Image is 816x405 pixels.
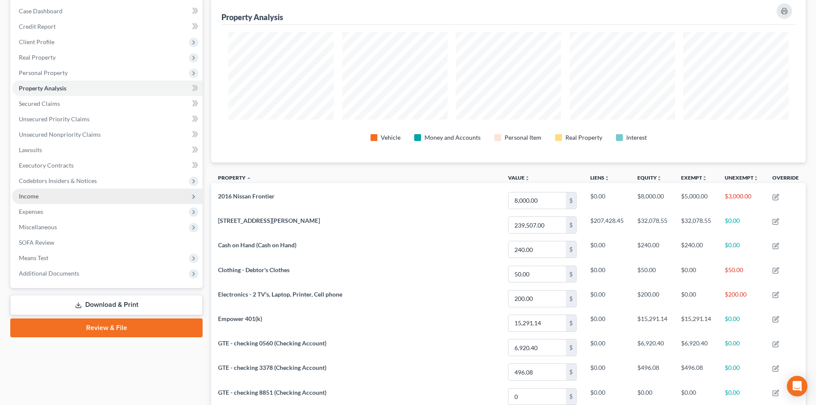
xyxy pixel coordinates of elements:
[583,213,631,237] td: $207,428.45
[424,133,481,142] div: Money and Accounts
[725,174,759,181] a: Unexemptunfold_more
[718,237,765,262] td: $0.00
[566,315,576,331] div: $
[12,19,203,34] a: Credit Report
[19,254,48,261] span: Means Test
[566,266,576,282] div: $
[718,360,765,384] td: $0.00
[583,311,631,335] td: $0.00
[787,376,807,396] div: Open Intercom Messenger
[702,176,707,181] i: unfold_more
[631,311,674,335] td: $15,291.14
[12,96,203,111] a: Secured Claims
[674,262,718,286] td: $0.00
[566,291,576,307] div: $
[583,188,631,213] td: $0.00
[508,266,566,282] input: 0.00
[19,54,56,61] span: Real Property
[218,192,275,200] span: 2016 Nissan Frontier
[218,364,326,371] span: GTE - checking 3378 (Checking Account)
[508,192,566,209] input: 0.00
[718,311,765,335] td: $0.00
[674,237,718,262] td: $240.00
[590,174,610,181] a: Liensunfold_more
[218,315,262,322] span: Empower 401(k)
[10,318,203,337] a: Review & File
[753,176,759,181] i: unfold_more
[19,208,43,215] span: Expenses
[12,111,203,127] a: Unsecured Priority Claims
[583,262,631,286] td: $0.00
[12,235,203,250] a: SOFA Review
[221,12,283,22] div: Property Analysis
[19,131,101,138] span: Unsecured Nonpriority Claims
[718,286,765,311] td: $200.00
[631,360,674,384] td: $496.08
[631,237,674,262] td: $240.00
[681,174,707,181] a: Exemptunfold_more
[12,158,203,173] a: Executory Contracts
[566,192,576,209] div: $
[566,339,576,356] div: $
[218,241,296,249] span: Cash on Hand (Cash on Hand)
[637,174,662,181] a: Equityunfold_more
[583,237,631,262] td: $0.00
[505,133,541,142] div: Personal Item
[12,142,203,158] a: Lawsuits
[508,174,530,181] a: Valueunfold_more
[12,3,203,19] a: Case Dashboard
[508,217,566,233] input: 0.00
[718,213,765,237] td: $0.00
[674,213,718,237] td: $32,078.55
[19,223,57,231] span: Miscellaneous
[246,176,251,181] i: expand_less
[10,295,203,315] a: Download & Print
[19,239,54,246] span: SOFA Review
[583,286,631,311] td: $0.00
[19,162,74,169] span: Executory Contracts
[631,262,674,286] td: $50.00
[566,389,576,405] div: $
[566,241,576,258] div: $
[19,115,90,123] span: Unsecured Priority Claims
[565,133,602,142] div: Real Property
[508,339,566,356] input: 0.00
[19,146,42,153] span: Lawsuits
[19,84,66,92] span: Property Analysis
[19,23,56,30] span: Credit Report
[19,100,60,107] span: Secured Claims
[718,188,765,213] td: $3,000.00
[218,217,320,224] span: [STREET_ADDRESS][PERSON_NAME]
[218,174,251,181] a: Property expand_less
[674,335,718,360] td: $6,920.40
[674,311,718,335] td: $15,291.14
[12,127,203,142] a: Unsecured Nonpriority Claims
[631,335,674,360] td: $6,920.40
[218,389,326,396] span: GTE - checking 8851 (Checking Account)
[626,133,647,142] div: Interest
[718,262,765,286] td: $50.00
[218,266,290,273] span: Clothing - Debtor's Clothes
[674,286,718,311] td: $0.00
[604,176,610,181] i: unfold_more
[566,364,576,380] div: $
[218,291,342,298] span: Electronics - 2 TV's, Laptop, Printer, Cell phone
[631,286,674,311] td: $200.00
[583,335,631,360] td: $0.00
[19,69,68,76] span: Personal Property
[674,188,718,213] td: $5,000.00
[583,360,631,384] td: $0.00
[381,133,401,142] div: Vehicle
[508,364,566,380] input: 0.00
[12,81,203,96] a: Property Analysis
[218,339,326,347] span: GTE - checking 0560 (Checking Account)
[19,192,39,200] span: Income
[718,335,765,360] td: $0.00
[674,360,718,384] td: $496.08
[508,315,566,331] input: 0.00
[765,169,806,189] th: Override
[19,7,63,15] span: Case Dashboard
[657,176,662,181] i: unfold_more
[508,241,566,258] input: 0.00
[631,188,674,213] td: $8,000.00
